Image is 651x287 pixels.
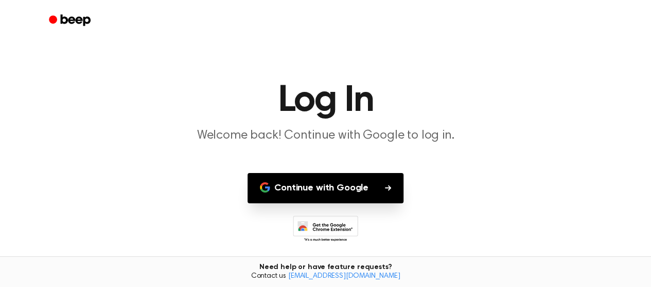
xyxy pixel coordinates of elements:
p: Welcome back! Continue with Google to log in. [128,127,523,144]
button: Continue with Google [248,173,403,203]
span: Contact us [6,272,645,281]
a: [EMAIL_ADDRESS][DOMAIN_NAME] [288,273,400,280]
a: Beep [42,11,100,31]
h1: Log In [62,82,589,119]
